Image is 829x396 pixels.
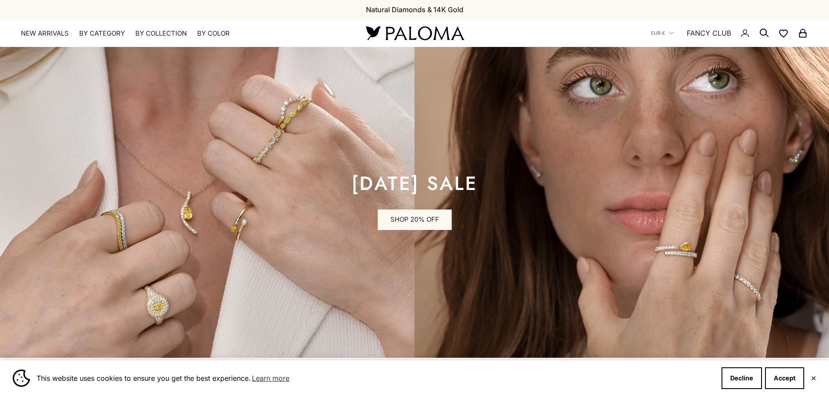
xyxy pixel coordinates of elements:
[366,4,463,15] p: Natural Diamonds & 14K Gold
[79,29,125,38] summary: By Category
[135,29,187,38] summary: By Collection
[21,29,345,38] nav: Primary navigation
[651,29,665,37] span: EUR €
[378,210,452,230] a: SHOP 20% OFF
[765,367,804,389] button: Accept
[197,29,230,38] summary: By Color
[722,367,762,389] button: Decline
[687,27,731,39] a: FANCY CLUB
[37,372,715,385] span: This website uses cookies to ensure you get the best experience.
[352,175,478,192] p: [DATE] sale
[811,376,816,381] button: Close
[21,29,69,38] a: NEW ARRIVALS
[651,29,674,37] button: EUR €
[13,369,30,387] img: Cookie banner
[651,19,808,47] nav: Secondary navigation
[251,372,291,385] a: Learn more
